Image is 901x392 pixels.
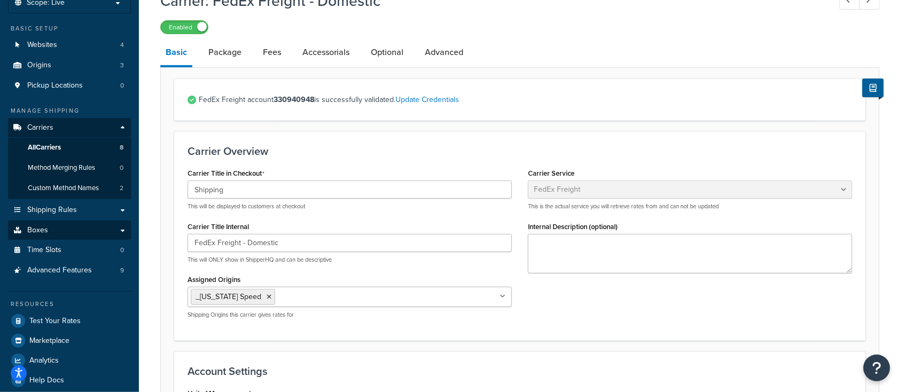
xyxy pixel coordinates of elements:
[27,206,77,215] span: Shipping Rules
[161,21,208,34] label: Enabled
[8,261,131,280] a: Advanced Features9
[8,200,131,220] a: Shipping Rules
[203,40,247,65] a: Package
[258,40,286,65] a: Fees
[28,163,95,173] span: Method Merging Rules
[8,24,131,33] div: Basic Setup
[8,118,131,138] a: Carriers
[528,169,574,177] label: Carrier Service
[863,79,884,97] button: Show Help Docs
[120,163,123,173] span: 0
[8,261,131,280] li: Advanced Features
[196,291,261,302] span: _[US_STATE] Speed
[8,118,131,199] li: Carriers
[199,92,852,107] span: FedEx Freight account is successfully validated.
[8,371,131,390] a: Help Docs
[188,311,512,319] p: Shipping Origins this carrier gives rates for
[27,266,92,275] span: Advanced Features
[8,56,131,75] a: Origins3
[8,158,131,178] a: Method Merging Rules0
[29,376,64,385] span: Help Docs
[120,143,123,152] span: 8
[27,246,61,255] span: Time Slots
[120,61,124,70] span: 3
[27,81,83,90] span: Pickup Locations
[8,331,131,350] a: Marketplace
[274,94,314,105] strong: 330940948
[120,184,123,193] span: 2
[8,76,131,96] a: Pickup Locations0
[188,256,512,264] p: This will ONLY show in ShipperHQ and can be descriptive
[8,221,131,240] a: Boxes
[188,145,852,157] h3: Carrier Overview
[8,300,131,309] div: Resources
[8,76,131,96] li: Pickup Locations
[188,223,249,231] label: Carrier Title Internal
[8,56,131,75] li: Origins
[395,94,459,105] a: Update Credentials
[8,178,131,198] li: Custom Method Names
[8,311,131,331] a: Test Your Rates
[8,351,131,370] a: Analytics
[120,246,124,255] span: 0
[27,61,51,70] span: Origins
[28,184,99,193] span: Custom Method Names
[120,266,124,275] span: 9
[27,41,57,50] span: Websites
[188,365,852,377] h3: Account Settings
[8,106,131,115] div: Manage Shipping
[27,226,48,235] span: Boxes
[188,202,512,210] p: This will be displayed to customers at checkout
[528,223,618,231] label: Internal Description (optional)
[8,240,131,260] a: Time Slots0
[8,35,131,55] a: Websites4
[188,276,240,284] label: Assigned Origins
[160,40,192,67] a: Basic
[29,317,81,326] span: Test Your Rates
[8,178,131,198] a: Custom Method Names2
[864,355,890,381] button: Open Resource Center
[8,138,131,158] a: AllCarriers8
[29,356,59,365] span: Analytics
[8,35,131,55] li: Websites
[188,169,265,178] label: Carrier Title in Checkout
[28,143,61,152] span: All Carriers
[8,158,131,178] li: Method Merging Rules
[8,240,131,260] li: Time Slots
[366,40,409,65] a: Optional
[120,41,124,50] span: 4
[120,81,124,90] span: 0
[420,40,469,65] a: Advanced
[29,336,69,346] span: Marketplace
[297,40,355,65] a: Accessorials
[27,123,53,132] span: Carriers
[528,202,852,210] p: This is the actual service you will retrieve rates from and can not be updated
